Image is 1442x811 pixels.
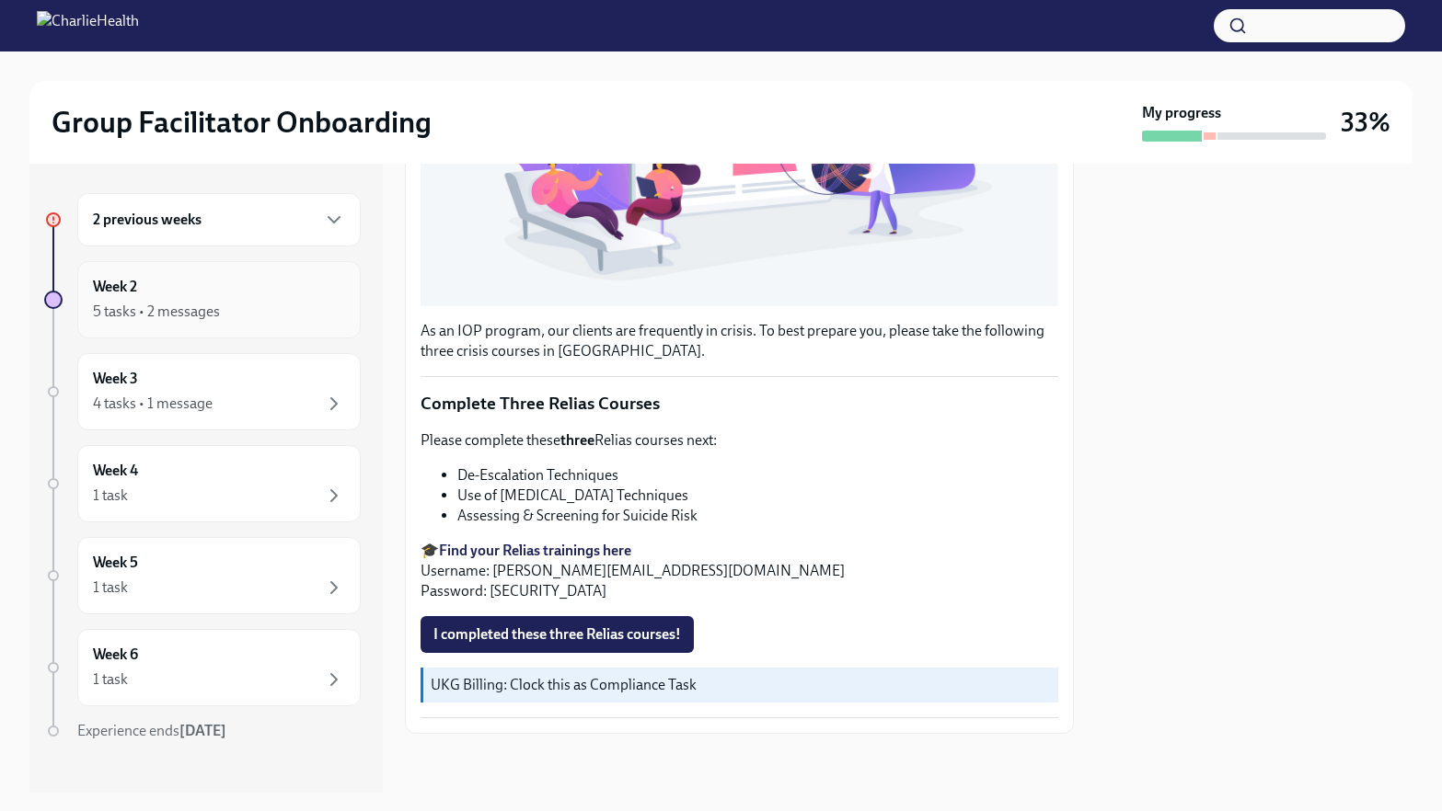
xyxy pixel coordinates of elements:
[457,506,1058,526] li: Assessing & Screening for Suicide Risk
[93,577,128,598] div: 1 task
[93,461,138,481] h6: Week 4
[93,210,202,230] h6: 2 previous weeks
[457,465,1058,485] li: De-Escalation Techniques
[93,645,138,665] h6: Week 6
[421,430,1058,451] p: Please complete these Relias courses next:
[1142,103,1221,123] strong: My progress
[93,277,137,297] h6: Week 2
[1341,106,1390,139] h3: 33%
[52,104,432,141] h2: Group Facilitator Onboarding
[93,369,138,389] h6: Week 3
[44,353,361,430] a: Week 34 tasks • 1 message
[431,675,1051,695] p: UKG Billing: Clock this as Compliance Task
[44,445,361,522] a: Week 41 task
[179,722,226,739] strong: [DATE]
[44,261,361,338] a: Week 25 tasks • 2 messages
[44,537,361,614] a: Week 51 task
[93,394,213,414] div: 4 tasks • 1 message
[421,616,694,653] button: I completed these three Relias courses!
[77,722,226,739] span: Experience ends
[560,431,594,449] strong: three
[421,321,1058,361] p: As an IOP program, our clients are frequently in crisis. To best prepare you, please take the fol...
[93,485,128,506] div: 1 task
[77,193,361,246] div: 2 previous weeks
[37,11,139,40] img: CharlieHealth
[457,485,1058,506] li: Use of [MEDICAL_DATA] Techniques
[421,541,1058,601] p: 🎓 Username: [PERSON_NAME][EMAIL_ADDRESS][DOMAIN_NAME] Password: [SECURITY_DATA]
[421,392,1058,416] p: Complete Three Relias Courses
[93,553,138,573] h6: Week 5
[44,629,361,706] a: Week 61 task
[93,669,128,690] div: 1 task
[439,542,631,559] a: Find your Relias trainings here
[93,302,220,322] div: 5 tasks • 2 messages
[433,625,681,644] span: I completed these three Relias courses!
